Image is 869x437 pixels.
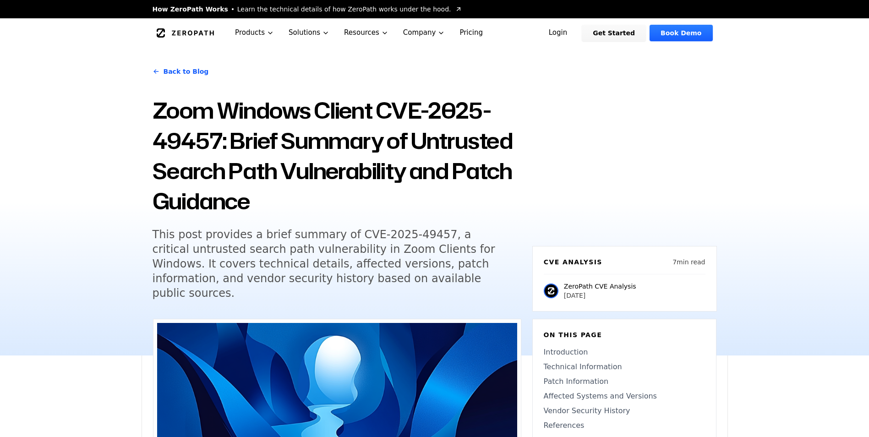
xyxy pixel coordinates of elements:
button: Products [228,18,281,47]
p: 7 min read [672,257,705,267]
a: Get Started [582,25,646,41]
a: Patch Information [544,376,705,387]
p: [DATE] [564,291,636,300]
span: Learn the technical details of how ZeroPath works under the hood. [237,5,451,14]
a: Login [538,25,579,41]
nav: Global [142,18,728,47]
img: ZeroPath CVE Analysis [544,284,558,298]
a: How ZeroPath WorksLearn the technical details of how ZeroPath works under the hood. [153,5,462,14]
h6: CVE Analysis [544,257,602,267]
a: References [544,420,705,431]
h1: Zoom Windows Client CVE-2025-49457: Brief Summary of Untrusted Search Path Vulnerability and Patc... [153,95,521,216]
p: ZeroPath CVE Analysis [564,282,636,291]
button: Company [396,18,453,47]
a: Pricing [452,18,490,47]
button: Solutions [281,18,337,47]
button: Resources [337,18,396,47]
a: Back to Blog [153,59,209,84]
a: Affected Systems and Versions [544,391,705,402]
a: Technical Information [544,361,705,372]
a: Book Demo [650,25,712,41]
h6: On this page [544,330,705,339]
a: Introduction [544,347,705,358]
h5: This post provides a brief summary of CVE-2025-49457, a critical untrusted search path vulnerabil... [153,227,504,300]
a: Vendor Security History [544,405,705,416]
span: How ZeroPath Works [153,5,228,14]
